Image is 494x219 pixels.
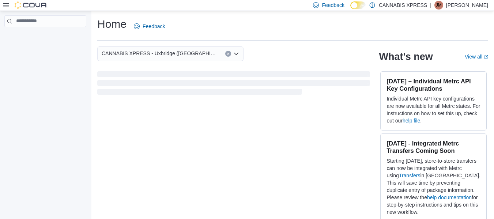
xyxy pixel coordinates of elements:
span: Loading [97,73,370,96]
svg: External link [484,55,488,59]
input: Dark Mode [350,1,366,9]
div: Jennifer Macmaster [434,1,443,10]
button: Open list of options [233,51,239,57]
a: help documentation [427,195,472,200]
span: Feedback [322,1,344,9]
h1: Home [97,17,127,31]
p: [PERSON_NAME] [446,1,488,10]
nav: Complex example [4,29,86,46]
span: JM [436,1,442,10]
img: Cova [15,1,48,9]
a: Feedback [131,19,168,34]
button: Clear input [225,51,231,57]
h3: [DATE] – Individual Metrc API Key Configurations [386,78,480,92]
span: Feedback [143,23,165,30]
p: Starting [DATE], store-to-store transfers can now be integrated with Metrc using in [GEOGRAPHIC_D... [386,157,480,216]
a: help file [403,118,420,124]
a: Transfers [399,173,421,178]
p: | [430,1,431,10]
h2: What's new [379,51,433,63]
a: View allExternal link [465,54,488,60]
h3: [DATE] - Integrated Metrc Transfers Coming Soon [386,140,480,154]
p: Individual Metrc API key configurations are now available for all Metrc states. For instructions ... [386,95,480,124]
span: CANNABIS XPRESS - Uxbridge ([GEOGRAPHIC_DATA]) [102,49,218,58]
span: Dark Mode [350,9,351,10]
p: CANNABIS XPRESS [379,1,427,10]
